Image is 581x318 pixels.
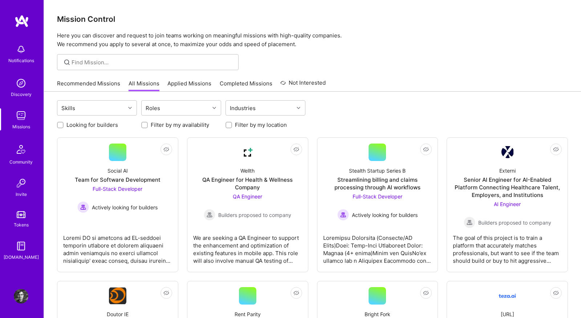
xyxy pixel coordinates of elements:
h3: Mission Control [57,15,568,24]
img: teamwork [14,108,28,123]
span: AI Engineer [494,201,521,207]
img: Invite [14,176,28,190]
a: Applied Missions [167,80,211,92]
div: Social AI [107,167,128,174]
img: tokens [17,211,25,218]
i: icon SearchGrey [63,58,71,67]
span: Full-Stack Developer [353,193,402,200]
p: Here you can discover and request to join teams working on meaningful missions with high-quality ... [57,31,568,49]
i: icon Chevron [212,106,216,110]
div: The goal of this project is to train a platform that accurately matches professionals, but want t... [453,228,562,265]
a: User Avatar [12,289,30,303]
a: Social AITeam for Software DevelopmentFull-Stack Developer Actively looking for buildersActively ... [63,144,172,266]
i: icon EyeClosed [553,146,559,152]
div: Invite [16,190,27,198]
i: icon EyeClosed [423,146,429,152]
span: Builders proposed to company [478,219,551,226]
div: QA Engineer for Health & Wellness Company [193,176,302,191]
span: Full-Stack Developer [93,186,142,192]
div: Stealth Startup Series B [349,167,406,174]
div: Wellth [240,167,255,174]
div: Skills [60,103,77,113]
input: Find Mission... [72,59,233,66]
a: Company LogoExterniSenior AI Engineer for AI-Enabled Platform Connecting Healthcare Talent, Emplo... [453,144,562,266]
a: Recommended Missions [57,80,120,92]
label: Filter by my location [235,121,287,129]
label: Looking for builders [66,121,118,129]
a: Stealth Startup Series BStreamlining billing and claims processing through AI workflowsFull-Stack... [323,144,432,266]
img: Builders proposed to company [204,209,215,221]
img: logo [15,15,29,28]
div: Team for Software Development [75,176,161,184]
div: Streamlining billing and claims processing through AI workflows [323,176,432,191]
i: icon EyeClosed [293,290,299,296]
div: Rent Parity [235,310,261,318]
div: We are seeking a QA Engineer to support the enhancement and optimization of existing features in ... [193,228,302,265]
div: Tokens [14,221,29,229]
a: Completed Missions [220,80,272,92]
div: Industries [228,103,257,113]
div: [URL] [501,310,514,318]
div: [DOMAIN_NAME] [4,253,39,261]
a: Company LogoWellthQA Engineer for Health & Wellness CompanyQA Engineer Builders proposed to compa... [193,144,302,266]
a: All Missions [129,80,159,92]
i: icon EyeClosed [553,290,559,296]
i: icon Chevron [297,106,300,110]
img: guide book [14,239,28,253]
img: User Avatar [14,289,28,303]
span: Builders proposed to company [218,211,291,219]
div: Missions [12,123,30,130]
div: Externi [499,167,516,174]
img: Builders proposed to company [464,217,475,228]
img: Community [12,141,30,158]
img: bell [14,42,28,57]
img: Company Logo [239,144,256,161]
span: Actively looking for builders [92,204,158,211]
i: icon EyeClosed [423,290,429,296]
i: icon Chevron [128,106,132,110]
label: Filter by my availability [151,121,209,129]
div: Loremi DO si ametcons ad EL-seddoei temporin utlabore et dolorem aliquaeni admin veniamquis no ex... [63,228,172,265]
a: Not Interested [280,79,326,92]
img: Actively looking for builders [337,209,349,221]
div: Loremipsu Dolorsita (Consecte/AD Elits)Doei: Temp-Inci Utlaboreet Dolor: Magnaa (4+ enima)Minim v... [323,228,432,265]
div: Roles [144,103,162,113]
div: Community [9,158,33,166]
div: Bright Fork [365,310,390,318]
img: Company Logo [499,287,516,305]
i: icon EyeClosed [293,146,299,152]
div: Discovery [11,90,32,98]
i: icon EyeClosed [163,290,169,296]
img: Company Logo [501,146,513,158]
div: Senior AI Engineer for AI-Enabled Platform Connecting Healthcare Talent, Employers, and Institutions [453,176,562,199]
img: discovery [14,76,28,90]
span: Actively looking for builders [352,211,418,219]
div: Doutor IE [107,310,129,318]
img: Actively looking for builders [77,201,89,213]
i: icon EyeClosed [163,146,169,152]
img: Company Logo [109,287,126,304]
div: Notifications [8,57,34,64]
span: QA Engineer [233,193,262,200]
